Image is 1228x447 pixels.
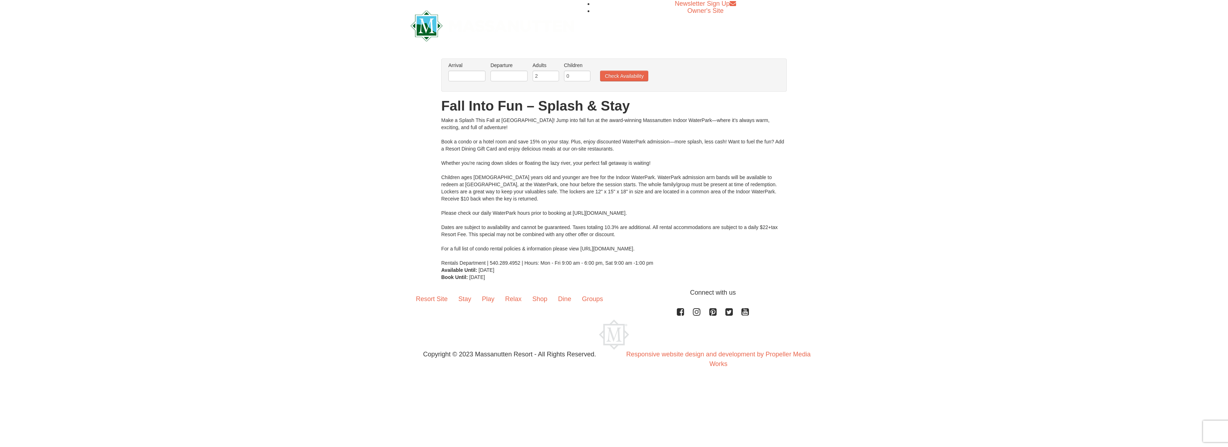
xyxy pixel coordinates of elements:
[411,288,453,310] a: Resort Site
[600,71,648,81] button: Check Availability
[411,288,817,298] p: Connect with us
[469,274,485,280] span: [DATE]
[626,351,810,367] a: Responsive website design and development by Propeller Media Works
[448,62,485,69] label: Arrival
[477,288,500,310] a: Play
[688,7,724,14] a: Owner's Site
[405,350,614,359] p: Copyright © 2023 Massanutten Resort - All Rights Reserved.
[479,267,494,273] span: [DATE]
[453,288,477,310] a: Stay
[599,320,629,350] img: Massanutten Resort Logo
[533,62,559,69] label: Adults
[490,62,528,69] label: Departure
[441,117,787,266] div: Make a Splash This Fall at [GEOGRAPHIC_DATA]! Jump into fall fun at the award-winning Massanutten...
[527,288,553,310] a: Shop
[577,288,608,310] a: Groups
[411,16,574,33] a: Massanutten Resort
[500,288,527,310] a: Relax
[441,267,477,273] strong: Available Until:
[553,288,577,310] a: Dine
[441,99,787,113] h1: Fall Into Fun – Splash & Stay
[564,62,590,69] label: Children
[441,274,468,280] strong: Book Until:
[411,10,574,41] img: Massanutten Resort Logo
